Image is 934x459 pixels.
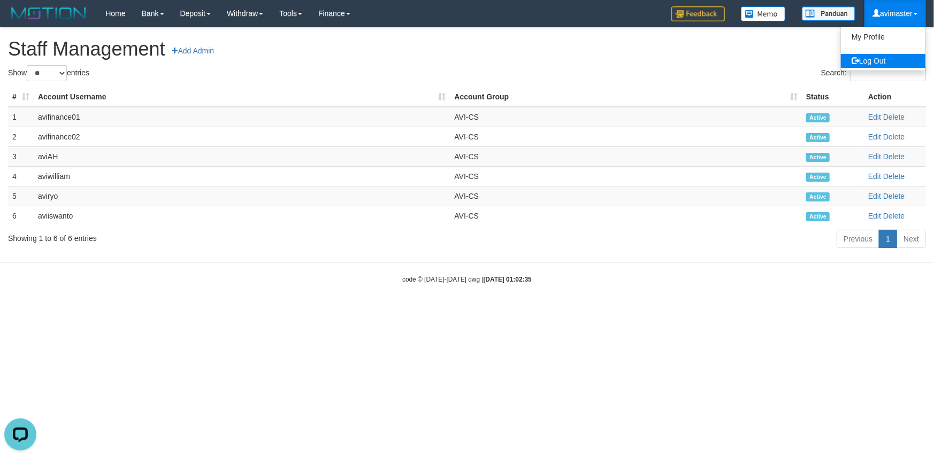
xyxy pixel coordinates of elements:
img: panduan.png [802,6,855,21]
span: Active [806,133,830,142]
td: 6 [8,206,34,225]
td: avifinance01 [34,107,450,127]
td: 2 [8,127,34,146]
select: Showentries [27,65,67,81]
a: Delete [883,133,905,141]
div: Showing 1 to 6 of 6 entries [8,229,381,244]
th: #: activate to sort column ascending [8,87,34,107]
a: 1 [879,230,897,248]
td: 3 [8,146,34,166]
label: Search: [821,65,926,81]
img: Button%20Memo.svg [741,6,786,21]
th: Account Username: activate to sort column ascending [34,87,450,107]
td: aviryo [34,186,450,206]
h1: Staff Management [8,38,926,60]
th: Account Group: activate to sort column ascending [450,87,802,107]
td: AVI-CS [450,146,802,166]
td: aviwilliam [34,166,450,186]
input: Search: [850,65,926,81]
a: Delete [883,212,905,220]
span: Active [806,153,830,162]
a: Edit [868,172,881,181]
a: Edit [868,113,881,121]
a: Edit [868,152,881,161]
td: aviiswanto [34,206,450,225]
button: Open LiveChat chat widget [4,4,36,36]
img: Feedback.jpg [671,6,725,21]
td: AVI-CS [450,127,802,146]
a: Next [897,230,926,248]
span: Active [806,192,830,201]
th: Action [864,87,926,107]
a: Previous [837,230,879,248]
td: AVI-CS [450,166,802,186]
td: 4 [8,166,34,186]
td: AVI-CS [450,186,802,206]
a: Add Admin [165,42,221,60]
a: Edit [868,212,881,220]
td: 5 [8,186,34,206]
td: 1 [8,107,34,127]
td: AVI-CS [450,206,802,225]
strong: [DATE] 01:02:35 [484,276,532,283]
a: Delete [883,152,905,161]
span: Active [806,113,830,122]
td: avifinance02 [34,127,450,146]
a: Delete [883,172,905,181]
img: MOTION_logo.png [8,5,89,21]
a: Delete [883,113,905,121]
td: AVI-CS [450,107,802,127]
span: Active [806,173,830,182]
td: aviAH [34,146,450,166]
small: code © [DATE]-[DATE] dwg | [402,276,532,283]
th: Status [802,87,864,107]
label: Show entries [8,65,89,81]
a: Delete [883,192,905,200]
span: Active [806,212,830,221]
a: Log Out [841,54,925,68]
a: Edit [868,192,881,200]
a: Edit [868,133,881,141]
a: My Profile [841,30,925,44]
